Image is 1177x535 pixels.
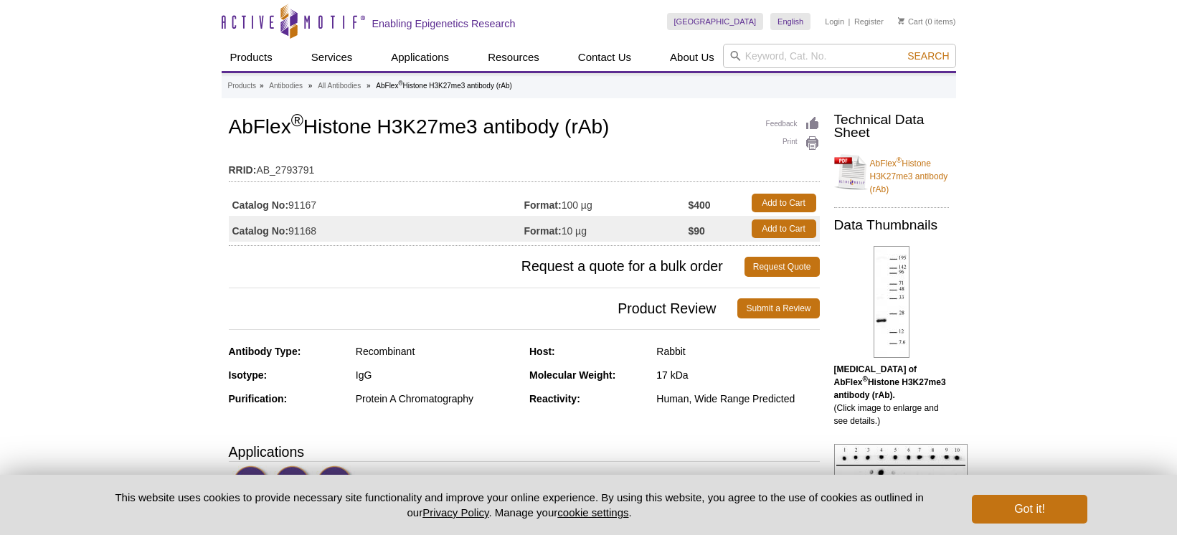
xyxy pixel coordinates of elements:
a: Privacy Policy [422,506,488,519]
div: Recombinant [356,345,519,358]
li: (0 items) [898,13,956,30]
input: Keyword, Cat. No. [723,44,956,68]
div: IgG [356,369,519,382]
li: » [308,82,313,90]
p: This website uses cookies to provide necessary site functionality and improve your online experie... [90,490,949,520]
a: Add to Cart [752,194,816,212]
a: [GEOGRAPHIC_DATA] [667,13,764,30]
a: Submit a Review [737,298,819,318]
strong: Host: [529,346,555,357]
li: | [849,13,851,30]
a: Cart [898,16,923,27]
a: Resources [479,44,548,71]
strong: Molecular Weight: [529,369,615,381]
strong: Catalog No: [232,224,289,237]
a: Feedback [766,116,820,132]
a: Antibodies [269,80,303,93]
a: Products [228,80,256,93]
strong: Format: [524,199,562,212]
a: Request Quote [745,257,820,277]
strong: Reactivity: [529,393,580,404]
a: Login [825,16,844,27]
div: Rabbit [656,345,819,358]
strong: Isotype: [229,369,268,381]
td: 91167 [229,190,524,216]
button: Search [903,49,953,62]
a: Add to Cart [752,219,816,238]
img: Western Blot Validated [274,465,313,505]
button: Got it! [972,495,1087,524]
span: Search [907,50,949,62]
strong: $400 [688,199,710,212]
a: AbFlex®Histone H3K27me3 antibody (rAb) [834,148,949,196]
strong: Format: [524,224,562,237]
h2: Data Thumbnails [834,219,949,232]
li: » [367,82,371,90]
a: Products [222,44,281,71]
sup: ® [291,111,303,130]
a: About Us [661,44,723,71]
a: Services [303,44,361,71]
div: Human, Wide Range Predicted [656,392,819,405]
li: AbFlex Histone H3K27me3 antibody (rAb) [376,82,512,90]
p: (Click image to enlarge and see details.) [834,363,949,427]
span: Product Review [229,298,738,318]
strong: $90 [688,224,704,237]
button: cookie settings [557,506,628,519]
strong: Purification: [229,393,288,404]
sup: ® [897,156,902,164]
a: Register [854,16,884,27]
li: » [260,82,264,90]
div: 17 kDa [656,369,819,382]
sup: ® [863,375,868,383]
span: Request a quote for a bulk order [229,257,745,277]
strong: Antibody Type: [229,346,301,357]
h3: Applications [229,441,820,463]
a: Print [766,136,820,151]
h2: Enabling Epigenetics Research [372,17,516,30]
h1: AbFlex Histone H3K27me3 antibody (rAb) [229,116,820,141]
img: AbFlex<sup>®</sup> Histone H3K27me3 antibody (rAb) tested by dot blot analysis. [834,444,968,480]
img: Your Cart [898,17,904,24]
b: [MEDICAL_DATA] of AbFlex Histone H3K27me3 antibody (rAb). [834,364,946,400]
sup: ® [398,80,402,87]
img: CUT&Tag Validated [232,465,272,505]
div: Protein A Chromatography [356,392,519,405]
img: AbFlex<sup>®</sup> Histone H3K27me3 antibody (rAb) tested by Western blot. [874,246,909,358]
a: All Antibodies [318,80,361,93]
td: 10 µg [524,216,689,242]
strong: RRID: [229,164,257,176]
strong: Catalog No: [232,199,289,212]
a: Applications [382,44,458,71]
img: Dot Blot Validated [316,465,356,505]
a: English [770,13,810,30]
h2: Technical Data Sheet [834,113,949,139]
td: 91168 [229,216,524,242]
td: 100 µg [524,190,689,216]
td: AB_2793791 [229,155,820,178]
a: Contact Us [569,44,640,71]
